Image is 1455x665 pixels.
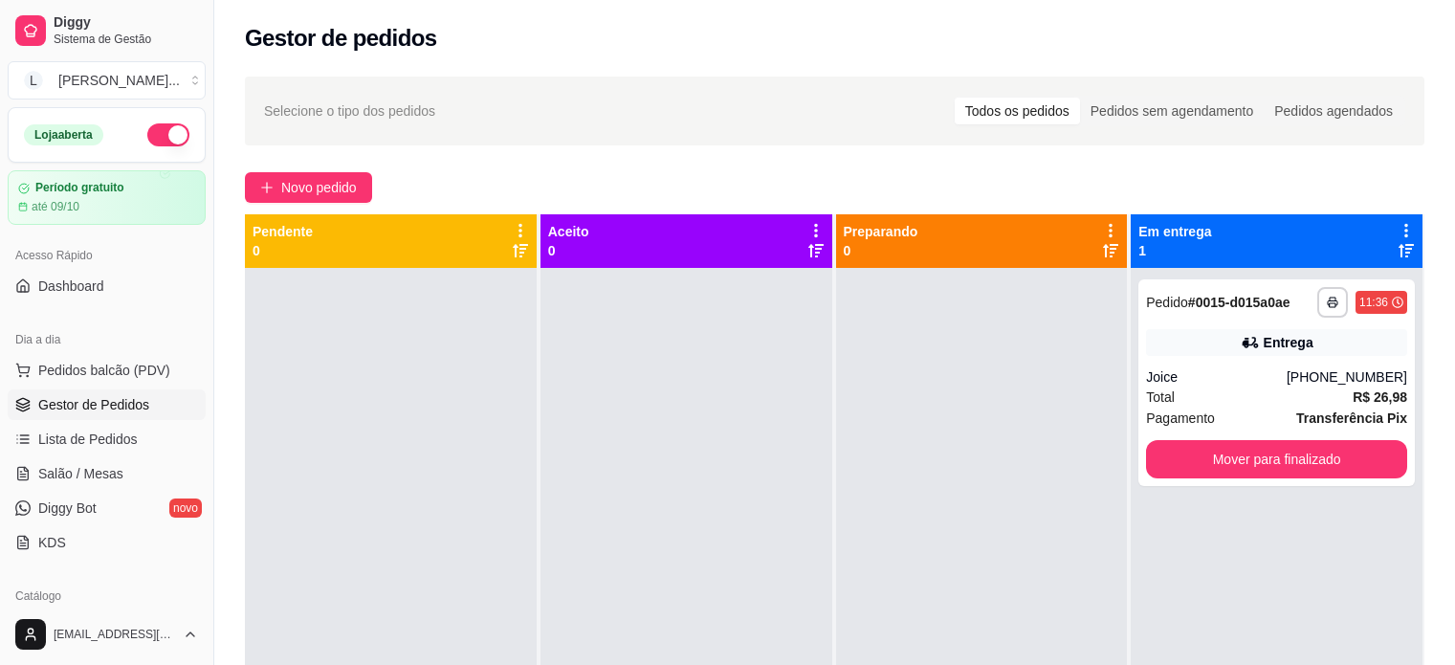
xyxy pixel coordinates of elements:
[8,61,206,100] button: Select a team
[58,71,180,90] div: [PERSON_NAME] ...
[38,499,97,518] span: Diggy Bot
[264,100,435,122] span: Selecione o tipo dos pedidos
[38,533,66,552] span: KDS
[8,527,206,558] a: KDS
[38,395,149,414] span: Gestor de Pedidos
[8,581,206,611] div: Catálogo
[844,222,918,241] p: Preparando
[54,32,198,47] span: Sistema de Gestão
[8,458,206,489] a: Salão / Mesas
[54,627,175,642] span: [EMAIL_ADDRESS][DOMAIN_NAME]
[38,277,104,296] span: Dashboard
[24,71,43,90] span: L
[8,170,206,225] a: Período gratuitoaté 09/10
[8,611,206,657] button: [EMAIL_ADDRESS][DOMAIN_NAME]
[38,430,138,449] span: Lista de Pedidos
[1146,387,1175,408] span: Total
[1264,98,1403,124] div: Pedidos agendados
[1146,408,1215,429] span: Pagamento
[35,181,124,195] article: Período gratuito
[1287,367,1407,387] div: [PHONE_NUMBER]
[1146,295,1188,310] span: Pedido
[548,222,589,241] p: Aceito
[8,240,206,271] div: Acesso Rápido
[955,98,1080,124] div: Todos os pedidos
[1296,410,1407,426] strong: Transferência Pix
[548,241,589,260] p: 0
[8,355,206,386] button: Pedidos balcão (PDV)
[281,177,357,198] span: Novo pedido
[253,222,313,241] p: Pendente
[8,389,206,420] a: Gestor de Pedidos
[1353,389,1407,405] strong: R$ 26,98
[1080,98,1264,124] div: Pedidos sem agendamento
[24,124,103,145] div: Loja aberta
[38,464,123,483] span: Salão / Mesas
[1146,440,1407,478] button: Mover para finalizado
[1359,295,1388,310] div: 11:36
[260,181,274,194] span: plus
[32,199,79,214] article: até 09/10
[54,14,198,32] span: Diggy
[1264,333,1313,352] div: Entrega
[8,424,206,454] a: Lista de Pedidos
[844,241,918,260] p: 0
[38,361,170,380] span: Pedidos balcão (PDV)
[1138,222,1211,241] p: Em entrega
[8,324,206,355] div: Dia a dia
[1188,295,1290,310] strong: # 0015-d015a0ae
[245,23,437,54] h2: Gestor de pedidos
[253,241,313,260] p: 0
[1138,241,1211,260] p: 1
[245,172,372,203] button: Novo pedido
[1146,367,1287,387] div: Joice
[8,8,206,54] a: DiggySistema de Gestão
[147,123,189,146] button: Alterar Status
[8,271,206,301] a: Dashboard
[8,493,206,523] a: Diggy Botnovo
